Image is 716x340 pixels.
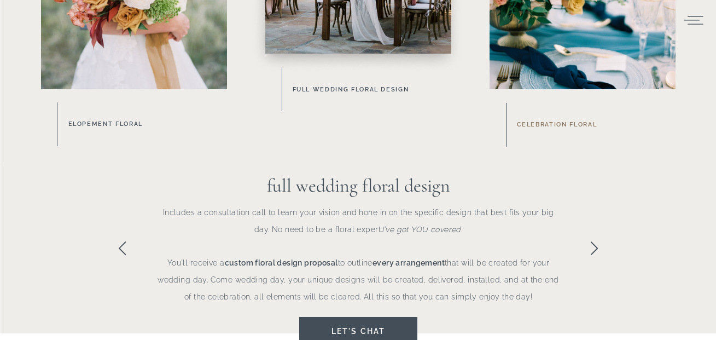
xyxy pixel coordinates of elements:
[156,204,561,302] p: Includes a consultation call to learn your vision and hone in on the specific design that best fi...
[315,324,402,337] a: Let's chat
[382,225,461,234] i: I’ve got YOU covered
[68,118,226,130] a: Elopement Floral
[225,258,338,267] b: custom floral design proposal
[517,119,674,131] a: celebration floral
[194,172,523,203] h3: full wedding floral design
[372,258,445,267] b: every arrangement
[311,42,357,49] span: Subscribe
[300,33,368,58] button: Subscribe
[293,84,465,95] a: Full Wedding Floral Design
